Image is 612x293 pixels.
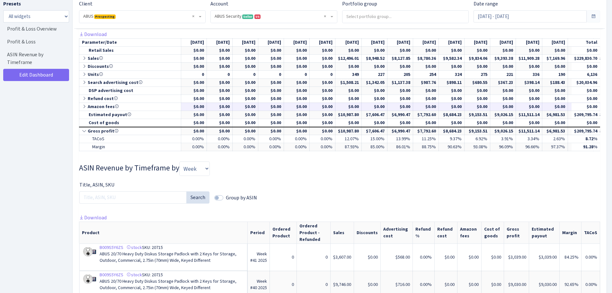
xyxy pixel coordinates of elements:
[387,78,413,87] td: $1,137.38
[568,70,594,78] td: 167
[233,111,258,119] td: $0.00
[490,95,516,103] td: $0.00
[516,62,542,70] td: $0.00
[572,135,600,143] td: 8.72%
[3,69,69,81] a: Edit Dashboard
[362,62,387,70] td: $0.00
[516,103,542,111] td: $0.00
[270,222,297,243] th: Ordered Product
[284,111,310,119] td: $0.00
[490,127,516,135] td: $9,026.15
[542,135,568,143] td: 2.63%
[258,103,284,111] td: $0.00
[490,54,516,62] td: $9,393.38
[258,46,284,54] td: $0.00
[79,222,248,243] th: Product
[233,78,258,87] td: $0.00
[268,39,281,45] span: [DATE]
[387,103,413,111] td: $0.00
[79,127,181,135] td: Gross profit
[413,103,439,111] td: $0.00
[258,70,284,78] td: 0
[572,95,600,103] td: $0.00
[490,119,516,127] td: $0.00
[465,135,490,143] td: 6.92%
[490,135,516,143] td: 3.91%
[362,119,387,127] td: $0.00
[572,78,600,87] td: $20,034.96
[310,95,335,103] td: $0.00
[284,62,310,70] td: $0.00
[310,78,335,87] td: $0.00
[572,87,600,95] td: $0.00
[439,54,465,62] td: $9,582.34
[79,161,600,176] h3: Widget #29
[490,143,516,151] td: 96.09%
[572,111,600,119] td: $209,795.74
[381,222,413,243] th: Advertising cost
[100,244,123,251] a: B009S5Y6ZS
[542,70,568,78] td: 190
[465,87,490,95] td: $0.00
[233,127,258,135] td: $0.00
[293,39,307,45] span: [DATE]
[572,70,600,78] td: 6,136
[242,14,253,19] span: Seller
[284,87,310,95] td: $0.00
[387,46,413,54] td: $0.00
[233,62,258,70] td: $0.00
[568,87,594,95] td: $0.00
[362,135,387,143] td: 15.00%
[181,95,207,103] td: $0.00
[413,46,439,54] td: $0.00
[335,119,362,127] td: $0.00
[552,39,565,45] span: [DATE]
[207,70,233,78] td: 0
[331,243,354,271] td: $3,607.00
[127,244,142,251] a: stock
[362,78,387,87] td: $1,342.05
[490,87,516,95] td: $0.00
[448,39,462,45] span: [DATE]
[207,103,233,111] td: $0.00
[465,70,490,78] td: 275
[207,87,233,95] td: $0.00
[362,111,387,119] td: $7,606.47
[413,87,439,95] td: $0.00
[270,243,297,271] td: 0
[413,119,439,127] td: $0.00
[474,39,487,45] span: [DATE]
[233,95,258,103] td: $0.00
[82,244,98,259] img: 41491rBpKWL._SL75_.jpg
[192,13,194,20] span: Remove all items
[258,135,284,143] td: 0.00%
[439,103,465,111] td: $0.00
[310,111,335,119] td: $0.00
[457,222,482,243] th: Amazon fees
[439,119,465,127] td: $0.00
[335,143,362,151] td: 87.93%
[284,70,310,78] td: 0
[258,78,284,87] td: $0.00
[207,54,233,62] td: $0.00
[181,78,207,87] td: $0.00
[397,39,410,45] span: [DATE]
[413,70,439,78] td: 254
[481,222,504,243] th: Cost of goods
[258,95,284,103] td: $0.00
[335,46,362,54] td: $0.00
[284,78,310,87] td: $0.00
[439,87,465,95] td: $0.00
[94,14,116,19] span: Prospecting
[413,62,439,70] td: $0.00
[79,243,247,271] td: SKU: 20715 ABUS 20/70 Heavy Duty Diskus Storage Padlock with 2 Keys for Storage, Outdoor, Commerc...
[181,127,207,135] td: $0.00
[207,127,233,135] td: $0.00
[233,143,258,151] td: 0.00%
[181,103,207,111] td: $0.00
[516,111,542,119] td: $11,511.14
[542,87,568,95] td: $0.00
[310,87,335,95] td: $0.00
[413,135,439,143] td: 11.25%
[79,191,187,204] input: Title, ASIN, SKU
